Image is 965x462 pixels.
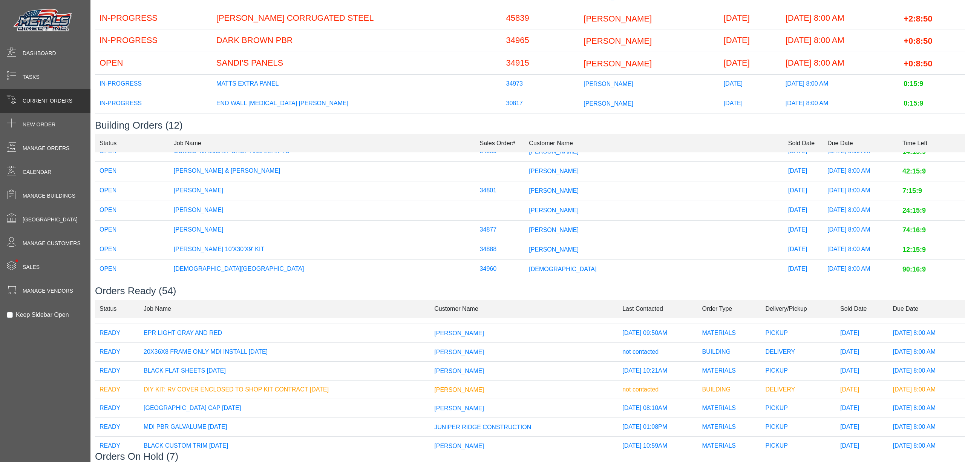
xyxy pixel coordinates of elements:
[95,120,965,131] h3: Building Orders (12)
[719,29,781,52] td: [DATE]
[618,361,697,380] td: [DATE] 10:21AM
[23,97,72,105] span: Current Orders
[761,399,836,418] td: PICKUP
[169,134,475,152] td: Job Name
[475,260,525,279] td: 34960
[430,299,618,318] td: Customer Name
[584,36,652,46] span: [PERSON_NAME]
[888,399,965,418] td: [DATE] 8:00 AM
[95,201,169,221] td: OPEN
[95,285,965,297] h3: Orders Ready (54)
[784,162,823,181] td: [DATE]
[888,436,965,455] td: [DATE] 8:00 AM
[719,74,781,94] td: [DATE]
[618,436,697,455] td: [DATE] 10:59AM
[212,7,502,29] td: [PERSON_NAME] CORRUGATED STEEL
[902,246,926,253] span: 12:15:9
[898,134,965,152] td: Time Left
[95,181,169,201] td: OPEN
[524,134,783,152] td: Customer Name
[529,207,579,213] span: [PERSON_NAME]
[475,181,525,201] td: 34801
[95,7,212,29] td: IN-PROGRESS
[169,221,475,240] td: [PERSON_NAME]
[7,249,26,273] span: •
[501,7,579,29] td: 45839
[501,114,579,133] td: 34979
[784,240,823,260] td: [DATE]
[139,399,430,418] td: [GEOGRAPHIC_DATA] CAP [DATE]
[618,399,697,418] td: [DATE] 08:10AM
[836,436,888,455] td: [DATE]
[888,343,965,362] td: [DATE] 8:00 AM
[904,14,932,23] span: +2:8:50
[23,73,40,81] span: Tasks
[139,436,430,455] td: BLACK CUSTOM TRIM [DATE]
[618,380,697,399] td: not contacted
[618,324,697,343] td: [DATE] 09:50AM
[139,380,430,399] td: DIY KIT: RV COVER ENCLOSED TO SHOP KIT CONTRACT [DATE]
[784,201,823,221] td: [DATE]
[902,187,922,195] span: 7:15:9
[169,162,475,181] td: [PERSON_NAME] & [PERSON_NAME]
[212,74,502,94] td: MATTS EXTRA PANEL
[698,361,761,380] td: MATERIALS
[904,80,923,88] span: 0:15:9
[434,386,484,393] span: [PERSON_NAME]
[95,134,169,152] td: Status
[781,94,899,114] td: [DATE] 8:00 AM
[434,368,484,374] span: [PERSON_NAME]
[529,148,579,155] span: [PERSON_NAME]
[23,168,51,176] span: Calendar
[719,7,781,29] td: [DATE]
[139,343,430,362] td: 20X36X8 FRAME ONLY MDI INSTALL [DATE]
[698,299,761,318] td: Order Type
[888,418,965,437] td: [DATE] 8:00 AM
[212,114,502,133] td: MARKS PARCHMENT WHITE ORDER
[95,299,139,318] td: Status
[95,221,169,240] td: OPEN
[823,221,898,240] td: [DATE] 8:00 AM
[836,299,888,318] td: Sold Date
[95,324,139,343] td: READY
[95,361,139,380] td: READY
[784,181,823,201] td: [DATE]
[781,29,899,52] td: [DATE] 8:00 AM
[95,418,139,437] td: READY
[95,260,169,279] td: OPEN
[761,418,836,437] td: PICKUP
[888,324,965,343] td: [DATE] 8:00 AM
[781,114,899,133] td: [DATE] 8:00 AM
[139,299,430,318] td: Job Name
[761,324,836,343] td: PICKUP
[823,134,898,152] td: Due Date
[888,299,965,318] td: Due Date
[618,343,697,362] td: not contacted
[823,260,898,279] td: [DATE] 8:00 AM
[823,240,898,260] td: [DATE] 8:00 AM
[529,246,579,253] span: [PERSON_NAME]
[169,181,475,201] td: [PERSON_NAME]
[781,74,899,94] td: [DATE] 8:00 AM
[529,187,579,194] span: [PERSON_NAME]
[836,361,888,380] td: [DATE]
[719,94,781,114] td: [DATE]
[719,52,781,74] td: [DATE]
[23,144,69,152] span: Manage Orders
[23,216,78,224] span: [GEOGRAPHIC_DATA]
[212,94,502,114] td: END WALL [MEDICAL_DATA] [PERSON_NAME]
[95,114,212,133] td: IN-PROGRESS
[139,324,430,343] td: EPR LIGHT GRAY AND RED
[784,221,823,240] td: [DATE]
[475,221,525,240] td: 34877
[434,424,531,430] span: JUNIPER RIDGE CONSTRUCTION
[434,349,484,355] span: [PERSON_NAME]
[23,192,75,200] span: Manage Buildings
[904,100,923,107] span: 0:15:9
[529,266,596,272] span: [DEMOGRAPHIC_DATA]
[902,167,926,175] span: 42:15:9
[475,134,525,152] td: Sales Order#
[529,168,579,174] span: [PERSON_NAME]
[95,52,212,74] td: OPEN
[781,7,899,29] td: [DATE] 8:00 AM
